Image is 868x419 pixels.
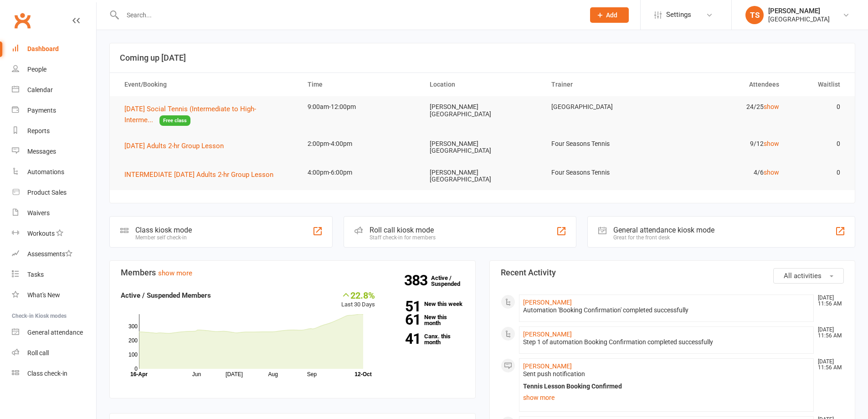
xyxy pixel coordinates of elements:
[764,140,779,147] a: show
[120,53,845,62] h3: Coming up [DATE]
[389,300,421,313] strong: 51
[12,162,96,182] a: Automations
[124,171,273,179] span: INTERMEDIATE [DATE] Adults 2-hr Group Lesson
[12,343,96,363] a: Roll call
[341,290,375,300] div: 22.8%
[299,162,421,183] td: 4:00pm-6:00pm
[12,285,96,305] a: What's New
[665,73,787,96] th: Attendees
[787,162,848,183] td: 0
[813,295,843,307] time: [DATE] 11:56 AM
[543,73,665,96] th: Trainer
[299,133,421,155] td: 2:00pm-4:00pm
[12,264,96,285] a: Tasks
[27,66,46,73] div: People
[299,73,421,96] th: Time
[121,291,211,300] strong: Active / Suspended Members
[590,7,629,23] button: Add
[124,105,256,124] span: [DATE] Social Tennis (Intermediate to High-Interme...
[370,226,436,234] div: Roll call kiosk mode
[27,148,56,155] div: Messages
[764,169,779,176] a: show
[12,182,96,203] a: Product Sales
[665,133,787,155] td: 9/12
[341,290,375,310] div: Last 30 Days
[27,107,56,114] div: Payments
[523,362,572,370] a: [PERSON_NAME]
[27,189,67,196] div: Product Sales
[135,234,192,241] div: Member self check-in
[787,96,848,118] td: 0
[124,142,224,150] span: [DATE] Adults 2-hr Group Lesson
[501,268,844,277] h3: Recent Activity
[121,268,464,277] h3: Members
[27,86,53,93] div: Calendar
[12,244,96,264] a: Assessments
[665,162,787,183] td: 4/6
[523,331,572,338] a: [PERSON_NAME]
[12,39,96,59] a: Dashboard
[27,127,50,134] div: Reports
[665,96,787,118] td: 24/25
[27,349,49,357] div: Roll call
[768,7,830,15] div: [PERSON_NAME]
[787,73,848,96] th: Waitlist
[813,359,843,371] time: [DATE] 11:56 AM
[12,100,96,121] a: Payments
[389,301,464,307] a: 51New this week
[606,11,617,19] span: Add
[12,322,96,343] a: General attendance kiosk mode
[773,268,844,284] button: All activities
[389,332,421,346] strong: 41
[421,162,544,191] td: [PERSON_NAME][GEOGRAPHIC_DATA]
[523,306,810,314] div: Automation 'Booking Confirmation' completed successfully
[120,9,578,21] input: Search...
[764,103,779,110] a: show
[745,6,764,24] div: TS
[27,209,50,217] div: Waivers
[523,370,585,378] span: Sent push notification
[12,141,96,162] a: Messages
[12,203,96,223] a: Waivers
[12,80,96,100] a: Calendar
[27,230,55,237] div: Workouts
[27,168,64,176] div: Automations
[135,226,192,234] div: Class kiosk mode
[124,169,280,180] button: INTERMEDIATE [DATE] Adults 2-hr Group Lesson
[299,96,421,118] td: 9:00am-12:00pm
[116,73,299,96] th: Event/Booking
[12,59,96,80] a: People
[421,96,544,125] td: [PERSON_NAME][GEOGRAPHIC_DATA]
[124,140,230,151] button: [DATE] Adults 2-hr Group Lesson
[11,9,34,32] a: Clubworx
[431,268,471,294] a: 383Active / Suspended
[12,121,96,141] a: Reports
[543,133,665,155] td: Four Seasons Tennis
[27,329,83,336] div: General attendance
[421,133,544,162] td: [PERSON_NAME][GEOGRAPHIC_DATA]
[613,234,714,241] div: Great for the front desk
[404,274,431,287] strong: 383
[523,383,810,390] div: Tennis Lesson Booking Confirmed
[787,133,848,155] td: 0
[370,234,436,241] div: Staff check-in for members
[27,271,44,278] div: Tasks
[12,363,96,384] a: Class kiosk mode
[124,103,291,126] button: [DATE] Social Tennis (Intermediate to High-Interme...Free class
[523,391,810,404] a: show more
[389,313,421,326] strong: 61
[389,314,464,326] a: 61New this month
[523,338,810,346] div: Step 1 of automation Booking Confirmation completed successfully
[27,45,59,52] div: Dashboard
[27,291,60,299] div: What's New
[27,370,67,377] div: Class check-in
[27,250,72,258] div: Assessments
[543,162,665,183] td: Four Seasons Tennis
[158,269,192,277] a: show more
[159,115,190,126] span: Free class
[12,223,96,244] a: Workouts
[523,299,572,306] a: [PERSON_NAME]
[768,15,830,23] div: [GEOGRAPHIC_DATA]
[813,327,843,339] time: [DATE] 11:56 AM
[666,5,691,25] span: Settings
